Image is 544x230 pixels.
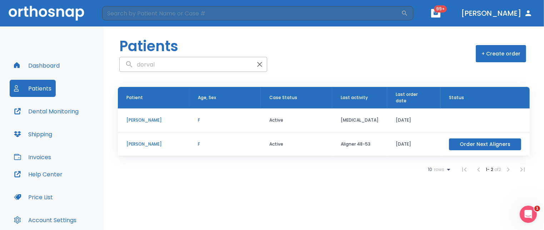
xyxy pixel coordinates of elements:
[494,166,501,172] span: of 2
[120,58,253,72] input: search
[10,126,56,143] button: Shipping
[520,206,537,223] iframe: Intercom live chat
[10,148,55,166] button: Invoices
[126,117,181,123] p: [PERSON_NAME]
[486,166,494,172] span: 1 - 2
[10,189,57,206] button: Price List
[198,94,216,101] span: Age, Sex
[476,45,526,62] button: + Create order
[534,206,540,211] span: 1
[332,108,387,132] td: [MEDICAL_DATA]
[198,117,252,123] p: F
[261,108,332,132] td: Active
[10,80,56,97] button: Patients
[9,6,84,20] img: Orthosnap
[387,108,440,132] td: [DATE]
[434,5,447,13] span: 99+
[432,167,444,172] span: rows
[102,6,401,20] input: Search by Patient Name or Case #
[198,141,252,147] p: F
[10,166,67,183] button: Help Center
[396,91,427,104] span: Last order date
[261,132,332,156] td: Active
[10,103,83,120] button: Dental Monitoring
[449,94,464,101] span: Status
[269,94,297,101] span: Case Status
[119,35,178,57] h1: Patients
[458,7,535,20] button: [PERSON_NAME]
[332,132,387,156] td: Aligner 48-53
[341,94,368,101] span: Last activity
[10,211,81,229] button: Account Settings
[10,57,64,74] button: Dashboard
[126,94,143,101] span: Patient
[387,132,440,156] td: [DATE]
[449,138,521,150] button: Order Next Aligners
[428,167,432,172] span: 10
[126,141,181,147] p: [PERSON_NAME]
